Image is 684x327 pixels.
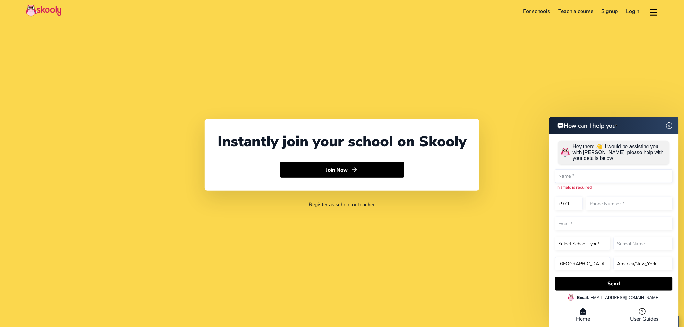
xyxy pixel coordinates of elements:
a: For schools [519,6,554,16]
a: Teach a course [554,6,597,16]
a: Register as school or teacher [309,201,375,208]
button: menu outline [649,6,658,17]
div: Instantly join your school on Skooly [218,132,466,152]
img: Skooly [26,4,61,17]
button: Join Nowarrow forward outline [280,162,404,178]
ion-icon: arrow forward outline [351,166,358,173]
a: Signup [597,6,622,16]
a: Login [622,6,644,16]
